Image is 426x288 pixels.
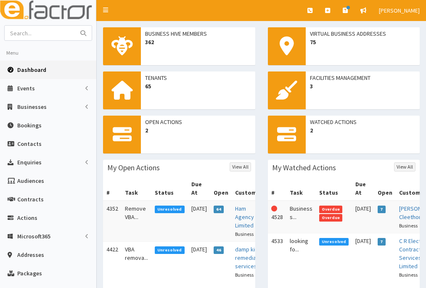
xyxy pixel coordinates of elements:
[399,272,418,278] small: Business
[145,82,251,90] span: 65
[378,206,386,213] span: 7
[235,246,261,270] a: damp king remedial services
[103,242,122,283] td: 4422
[310,29,416,38] span: Virtual Business Addresses
[17,270,42,277] span: Packages
[122,177,151,201] th: Task
[235,272,254,278] small: Business
[271,206,277,211] i: This Action is overdue!
[378,238,386,246] span: 7
[319,206,343,213] span: Overdue
[210,177,232,201] th: Open
[5,26,75,40] input: Search...
[107,164,160,172] h3: My Open Actions
[319,214,343,222] span: Overdue
[310,38,416,46] span: 75
[17,177,44,185] span: Audiences
[374,177,396,201] th: Open
[188,242,210,283] td: [DATE]
[268,177,286,201] th: #
[310,74,416,82] span: Facilities Management
[232,177,266,201] th: Customer
[17,196,44,203] span: Contracts
[155,246,185,254] span: Unresolved
[286,201,316,233] td: Business s...
[17,251,44,259] span: Addresses
[17,159,42,166] span: Enquiries
[188,201,210,242] td: [DATE]
[155,206,185,213] span: Unresolved
[17,233,50,240] span: Microsoft365
[17,85,35,92] span: Events
[268,233,286,283] td: 4533
[286,233,316,283] td: looking fo...
[272,164,336,172] h3: My Watched Actions
[17,66,46,74] span: Dashboard
[103,177,122,201] th: #
[17,103,47,111] span: Businesses
[214,206,224,213] span: 64
[230,162,251,172] a: View All
[310,82,416,90] span: 3
[145,74,251,82] span: Tenants
[103,201,122,242] td: 4352
[122,201,151,242] td: Remove VBA...
[17,214,37,222] span: Actions
[145,118,251,126] span: Open Actions
[151,177,188,201] th: Status
[188,177,210,201] th: Due At
[352,201,374,233] td: [DATE]
[214,246,224,254] span: 46
[145,29,251,38] span: Business Hive Members
[316,177,352,201] th: Status
[145,38,251,46] span: 362
[235,231,254,237] small: Business
[17,140,42,148] span: Contacts
[394,162,415,172] a: View All
[268,201,286,233] td: 4528
[122,242,151,283] td: VBA remova...
[310,126,416,135] span: 2
[310,118,416,126] span: Watched Actions
[145,126,251,135] span: 2
[17,122,42,129] span: Bookings
[352,177,374,201] th: Due At
[235,205,254,229] a: Ham Agency Limited
[352,233,374,283] td: [DATE]
[319,238,349,246] span: Unresolved
[286,177,316,201] th: Task
[379,7,420,14] span: [PERSON_NAME]
[399,222,418,229] small: Business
